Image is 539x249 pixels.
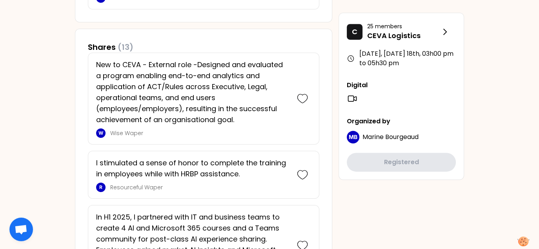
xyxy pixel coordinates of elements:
span: (13) [118,42,133,53]
p: Resourceful Waper [110,183,289,191]
span: Marine Bourgeaud [362,132,419,141]
div: [DATE], [DATE] 18th , 03h00 pm to 05h30 pm [347,49,456,68]
p: Digital [347,81,456,90]
p: W [98,130,103,136]
p: C [352,26,357,37]
h3: Shares [88,42,133,53]
p: New to CEVA - External role -Designed and evaluated a program enabling end-to-end analytics and a... [96,59,289,125]
p: R [99,184,102,190]
p: 25 members [367,22,440,30]
p: Wise Waper [110,129,289,137]
p: I stimulated a sense of honor to complete the training in employees while with HRBP assistance. [96,157,289,179]
p: CEVA Logistics [367,30,440,41]
p: Organized by [347,117,456,126]
p: MB [349,133,357,141]
button: Registered [347,153,456,172]
div: Open chat [9,218,33,241]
